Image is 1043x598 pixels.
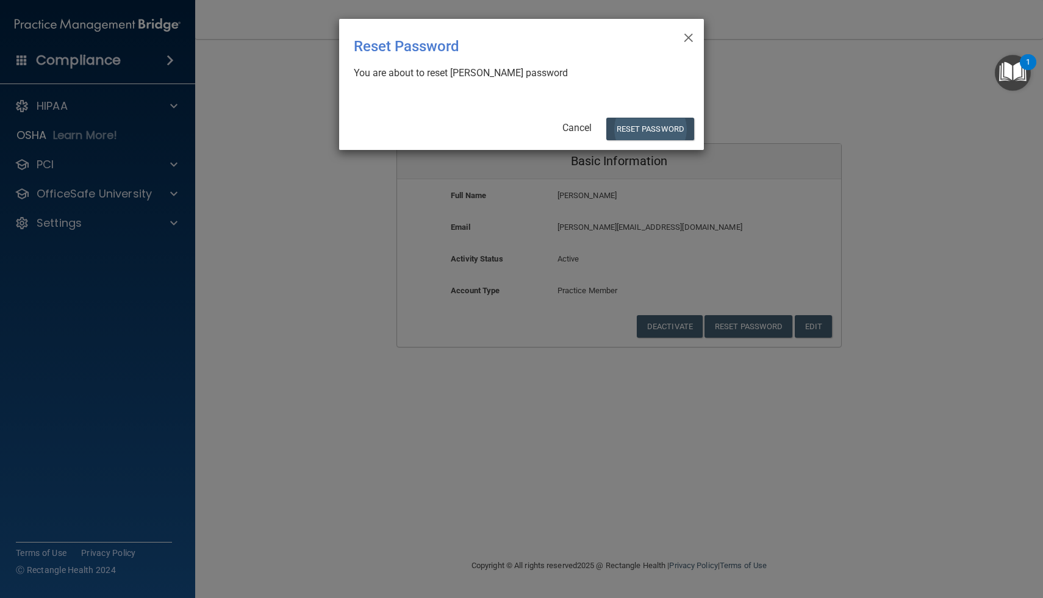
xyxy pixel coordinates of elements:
[683,24,694,48] span: ×
[354,66,679,80] div: You are about to reset [PERSON_NAME] password
[606,118,694,140] button: Reset Password
[995,55,1031,91] button: Open Resource Center, 1 new notification
[1026,62,1030,78] div: 1
[562,122,592,133] a: Cancel
[354,29,639,64] div: Reset Password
